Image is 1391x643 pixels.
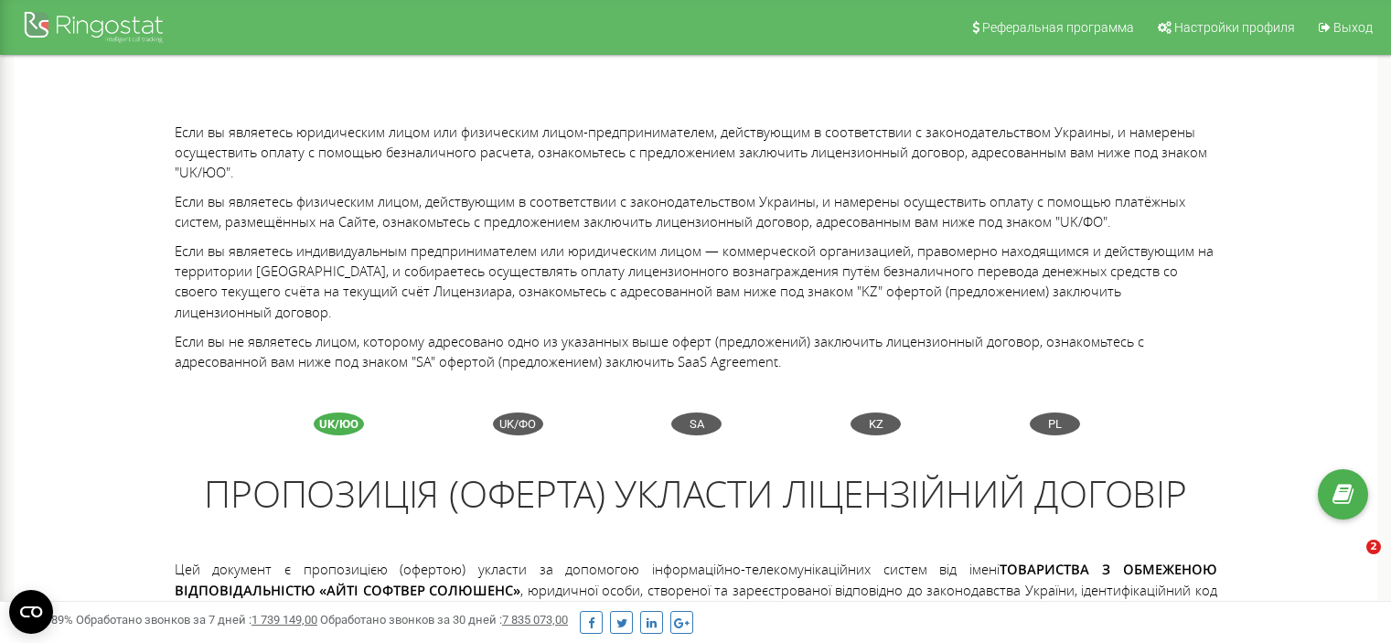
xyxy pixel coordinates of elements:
span: Обработано звонков за 30 дней : [320,613,568,627]
p: Если вы являетесь физическим лицом, действующим в соответствии с законодательством Украины, и нам... [175,192,1217,232]
span: Обработано звонков за 7 дней : [76,613,317,627]
button: Open CMP widget [9,590,53,634]
a: SA [648,400,740,448]
a: UK/ЮО [291,400,382,448]
span: Реферальная программа [982,20,1134,35]
a: UK/ФО [470,400,562,448]
div: SA [671,413,722,435]
div: UK/ФО [493,413,543,435]
p: Если вы являетесь индивидуальным предпринимателем или юридическим лицом — коммерческой организаци... [175,241,1217,323]
a: PL [1007,400,1098,448]
h2: ПРОПОЗИЦІЯ (ОФЕРТА) УКЛАСТИ ЛІЦЕНЗІЙНИЙ ДОГОВІР [175,466,1217,550]
a: KZ [828,400,919,448]
u: 1 739 149,00 [251,613,317,627]
div: UK/ЮО [314,413,364,435]
iframe: Intercom live chat [1329,540,1373,584]
span: Настройки профиля [1174,20,1295,35]
span: Выход [1333,20,1373,35]
div: PL [1030,413,1080,435]
u: 7 835 073,00 [502,613,568,627]
div: KZ [851,413,901,435]
p: Если вы не являетесь лицом, которому адресовано одно из указанных выше оферт (предложений) заключ... [175,332,1217,372]
span: 2 [1366,540,1381,554]
p: Если вы являетесь юридическим лицом или физическим лицом-предпринимателем, действующим в соответс... [175,123,1217,183]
